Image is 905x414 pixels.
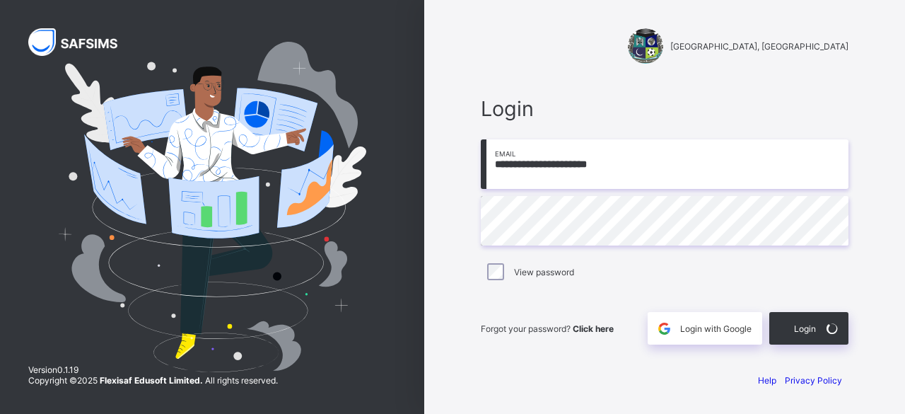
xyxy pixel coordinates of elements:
[573,323,614,334] a: Click here
[28,364,278,375] span: Version 0.1.19
[514,267,574,277] label: View password
[481,323,614,334] span: Forgot your password?
[28,28,134,56] img: SAFSIMS Logo
[28,375,278,386] span: Copyright © 2025 All rights reserved.
[481,96,848,121] span: Login
[670,41,848,52] span: [GEOGRAPHIC_DATA], [GEOGRAPHIC_DATA]
[656,321,672,337] img: google.396cfc9801f0270233282035f929180a.svg
[58,42,366,373] img: Hero Image
[785,375,842,386] a: Privacy Policy
[680,323,752,334] span: Login with Google
[758,375,776,386] a: Help
[100,375,203,386] strong: Flexisaf Edusoft Limited.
